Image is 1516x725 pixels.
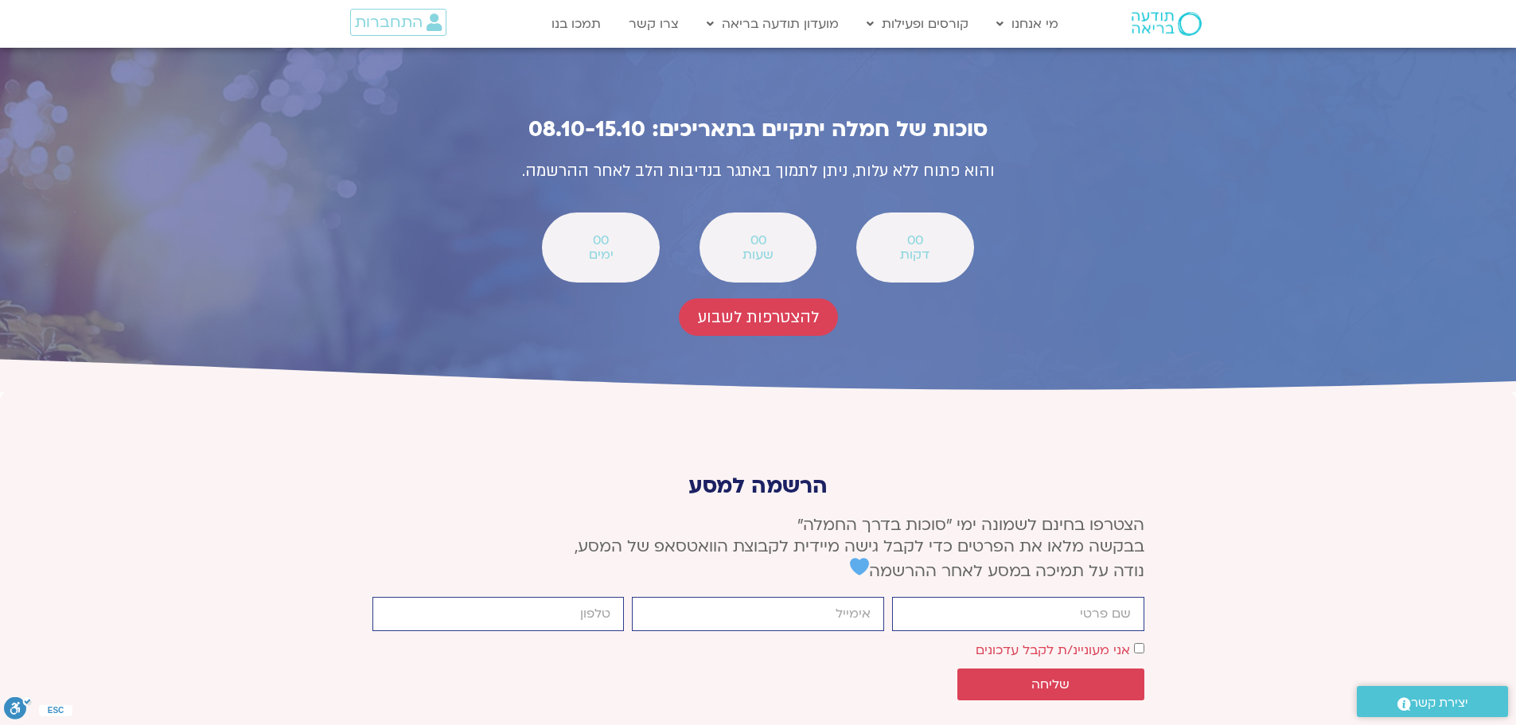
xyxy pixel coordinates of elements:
p: והוא פתוח ללא עלות, ניתן לתמוך באתגר בנדיבות הלב לאחר ההרשמה. [408,158,1109,185]
span: נודה על תמיכה במסע לאחר ההרשמה [850,560,1144,582]
span: 00 [563,233,638,248]
a: צרו קשר [621,9,687,39]
a: להצטרפות לשבוע [679,298,838,336]
span: שליחה [1031,677,1070,692]
a: תמכו בנו [544,9,609,39]
span: ימים [563,248,638,262]
span: להצטרפות לשבוע [698,308,819,326]
button: שליחה [957,668,1144,700]
form: טופס חדש [372,597,1144,708]
span: יצירת קשר [1411,692,1468,714]
a: התחברות [350,9,446,36]
a: יצירת קשר [1357,686,1508,717]
h2: סוכות של חמלה יתקיים בתאריכים: 08.10-15.10 [408,117,1109,142]
p: הרשמה למסע [372,474,1144,498]
p: הצטרפו בחינם לשמונה ימי ״סוכות בדרך החמלה״ [372,514,1144,582]
img: תודעה בריאה [1132,12,1202,36]
input: אימייל [632,597,884,631]
span: 00 [877,233,953,248]
span: בבקשה מלאו את הפרטים כדי לקבל גישה מיידית לקבוצת הוואטסאפ של המסע, [575,536,1144,557]
a: קורסים ופעילות [859,9,976,39]
input: שם פרטי [892,597,1144,631]
span: שעות [720,248,796,262]
img: 💙 [850,557,869,576]
label: אני מעוניינ/ת לקבל עדכונים [976,641,1130,659]
span: 00 [720,233,796,248]
a: מי אנחנו [988,9,1066,39]
span: דקות [877,248,953,262]
a: מועדון תודעה בריאה [699,9,847,39]
span: התחברות [355,14,423,31]
input: מותר להשתמש רק במספרים ותווי טלפון (#, -, *, וכו'). [372,597,625,631]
